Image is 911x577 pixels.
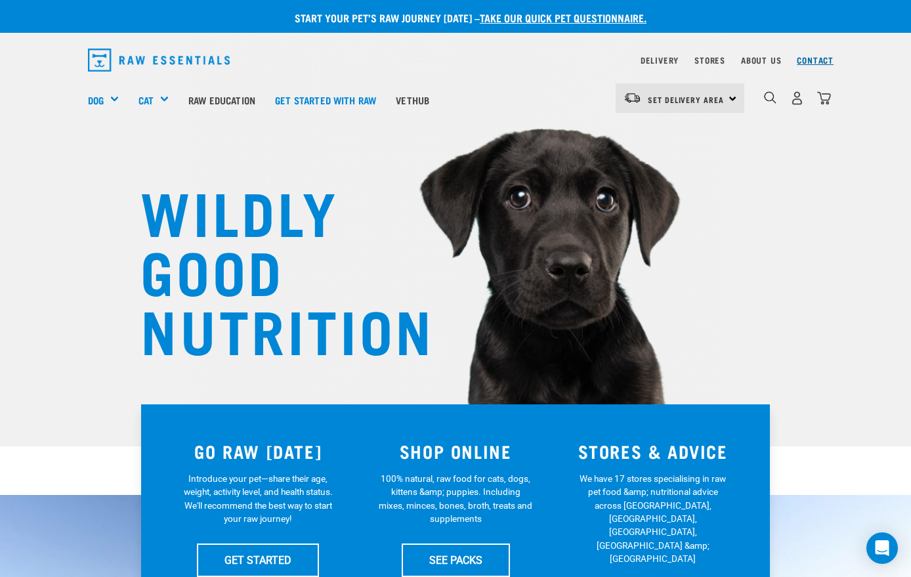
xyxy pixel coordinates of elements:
h1: WILDLY GOOD NUTRITION [140,181,403,358]
a: Get started with Raw [265,74,386,126]
a: GET STARTED [197,544,319,576]
a: Cat [138,93,154,108]
p: We have 17 stores specialising in raw pet food &amp; nutritional advice across [GEOGRAPHIC_DATA],... [576,472,730,566]
p: Introduce your pet—share their age, weight, activity level, and health status. We'll recommend th... [181,472,335,526]
a: Dog [88,93,104,108]
p: 100% natural, raw food for cats, dogs, kittens &amp; puppies. Including mixes, minces, bones, bro... [379,472,533,526]
a: Vethub [386,74,439,126]
nav: dropdown navigation [77,43,834,77]
span: Set Delivery Area [648,97,724,102]
a: Delivery [641,58,679,62]
img: home-icon@2x.png [817,91,831,105]
h3: GO RAW [DATE] [167,441,349,461]
div: Open Intercom Messenger [866,532,898,564]
a: SEE PACKS [402,544,510,576]
h3: SHOP ONLINE [365,441,547,461]
a: Stores [694,58,725,62]
a: take our quick pet questionnaire. [480,14,646,20]
img: user.png [790,91,804,105]
img: Raw Essentials Logo [88,49,230,72]
h3: STORES & ADVICE [562,441,744,461]
a: Contact [797,58,834,62]
a: About Us [741,58,781,62]
img: van-moving.png [624,92,641,104]
a: Raw Education [179,74,265,126]
img: home-icon-1@2x.png [764,91,776,104]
